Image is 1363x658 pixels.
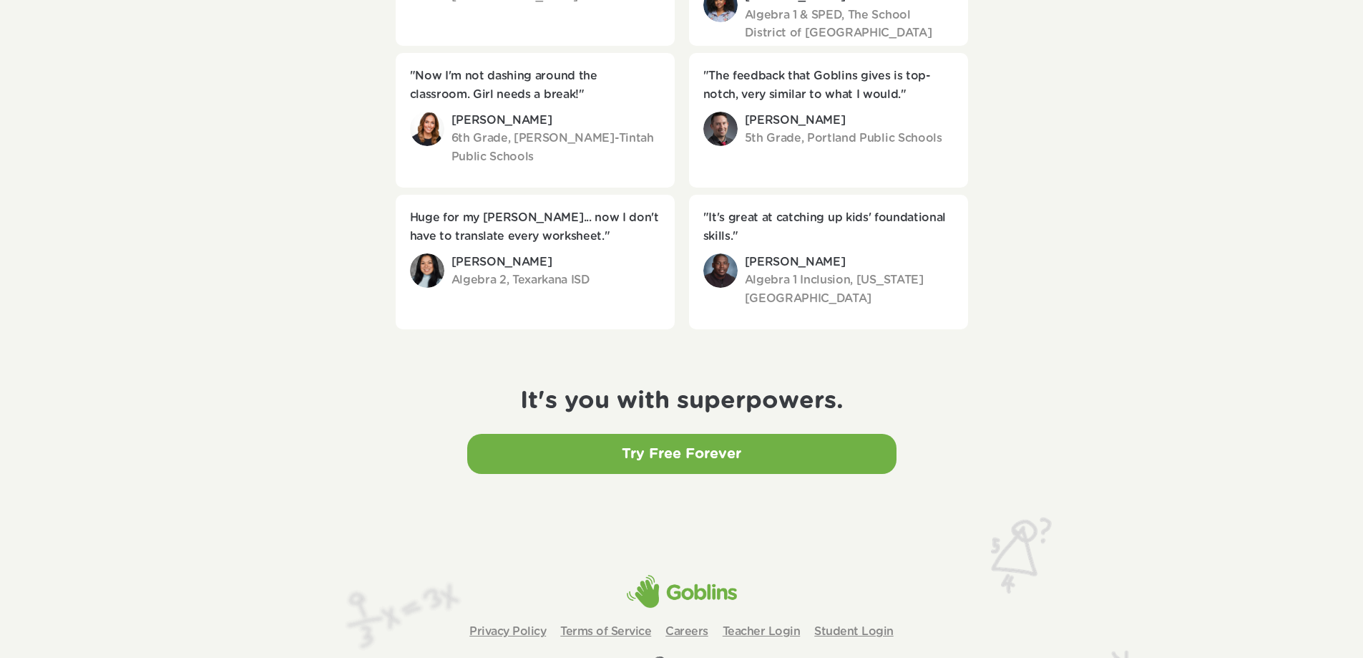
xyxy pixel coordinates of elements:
[451,271,660,290] p: Algebra 2, Texarkana ISD
[14,387,1349,416] h1: It's you with superpowers.
[745,6,954,43] p: Algebra 1 & SPED, The School District of [GEOGRAPHIC_DATA]
[469,626,546,637] a: Privacy Policy
[745,271,954,308] p: Algebra 1 Inclusion, [US_STATE][GEOGRAPHIC_DATA]
[745,112,954,130] p: [PERSON_NAME]
[467,434,897,474] a: Try Free Forever
[814,626,894,637] a: Student Login
[745,130,954,148] p: 5th Grade, Portland Public Schools
[622,445,741,463] h2: Try Free Forever
[703,209,954,246] p: "It's great at catching up kids' foundational skills."
[410,209,660,246] p: Huge for my [PERSON_NAME]... now I don't have to translate every worksheet."
[560,626,651,637] a: Terms of Service
[723,626,801,637] a: Teacher Login
[451,253,660,272] p: [PERSON_NAME]
[665,626,708,637] a: Careers
[451,130,660,166] p: 6th Grade, [PERSON_NAME]-Tintah Public Schools
[451,112,660,130] p: [PERSON_NAME]
[745,253,954,272] p: [PERSON_NAME]
[410,67,660,104] p: "Now I'm not dashing around the classroom. Girl needs a break!"
[703,67,954,104] p: "The feedback that Goblins gives is top-notch, very similar to what I would."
